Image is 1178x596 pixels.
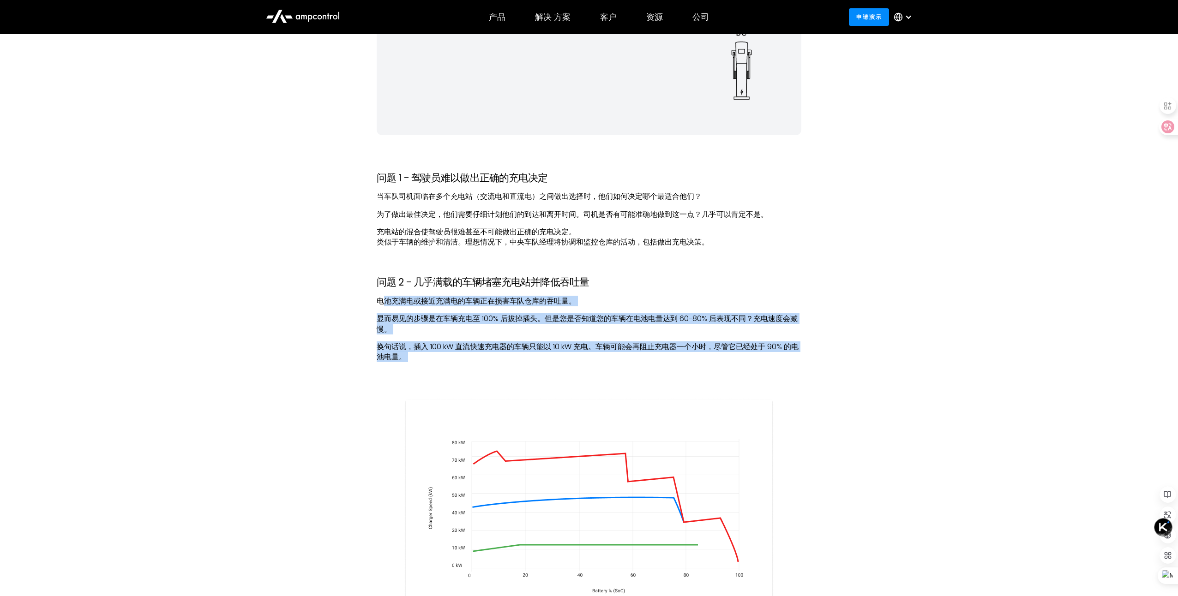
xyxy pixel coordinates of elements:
[489,12,505,22] div: 产品
[535,12,571,22] div: 解决 方案
[377,341,799,362] font: 换句话说，插入 100 kW 直流快速充电器的车辆只能以 10 kW 充电。车辆可能会再阻止充电器一个小时，尽管它已经处于 90% 的电池电量。
[646,12,663,22] div: 资源
[377,313,798,334] font: 显而易见的步骤是在车辆充电至 100% 后拔掉插头。但是您是否知道您的车辆在电池电量达到 60-80% 后表现不同？充电速度会减慢。
[377,296,576,306] font: 电池充满电或接近充满电的车辆正在损害车队仓库的吞吐量。
[377,226,709,247] font: 充电站的混合使驾驶员很难甚至不可能做出正确的充电决定。 类似于车辆的维护和清洁。理想情况下，中央车队经理将协调和监控仓库的活动，包括做出充电决策。
[377,275,589,289] font: 问题 2 - 几乎满载的车辆堵塞充电站并降低吞吐量
[600,12,617,22] div: 客户
[692,12,709,22] div: 公司
[377,209,801,220] p: 为了做出最佳决定，他们需要仔细计划他们的到达和离开时间。司机是否有可能准确地做到这一点？几乎可以肯定不是。
[377,171,548,185] font: 问题 1 - 驾驶员难以做出正确的充电决定
[849,8,889,25] a: 申请演示
[377,191,702,202] font: 当车队司机面临在多个充电站（交流电和直流电）之间做出选择时，他们如何决定哪个最适合他们？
